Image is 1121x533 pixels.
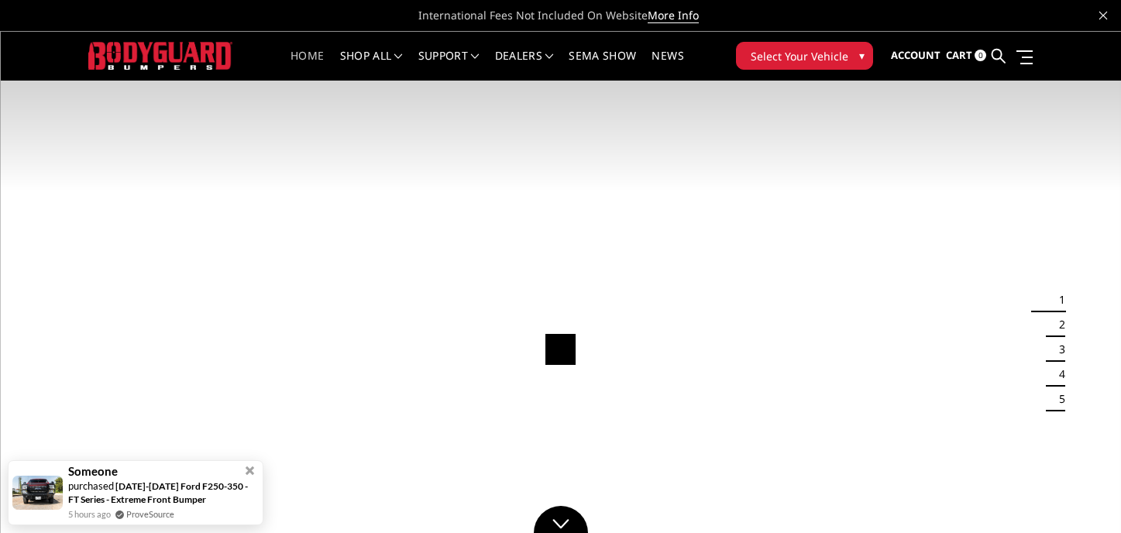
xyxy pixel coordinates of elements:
[891,48,940,62] span: Account
[495,50,554,81] a: Dealers
[975,50,986,61] span: 0
[68,480,114,492] span: purchased
[340,50,403,81] a: shop all
[12,476,63,509] img: provesource social proof notification image
[946,48,972,62] span: Cart
[418,50,480,81] a: Support
[1050,312,1065,337] button: 2 of 5
[1050,287,1065,312] button: 1 of 5
[68,465,118,478] span: Someone
[652,50,683,81] a: News
[88,42,233,70] img: BODYGUARD BUMPERS
[1050,337,1065,362] button: 3 of 5
[946,35,986,77] a: Cart 0
[736,42,873,70] button: Select Your Vehicle
[859,47,865,64] span: ▾
[569,50,636,81] a: SEMA Show
[751,48,848,64] span: Select Your Vehicle
[126,509,174,519] a: ProveSource
[891,35,940,77] a: Account
[534,506,588,533] a: Click to Down
[1050,387,1065,411] button: 5 of 5
[291,50,324,81] a: Home
[68,507,111,521] span: 5 hours ago
[1050,362,1065,387] button: 4 of 5
[68,480,248,505] a: [DATE]-[DATE] Ford F250-350 - FT Series - Extreme Front Bumper
[648,8,699,23] a: More Info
